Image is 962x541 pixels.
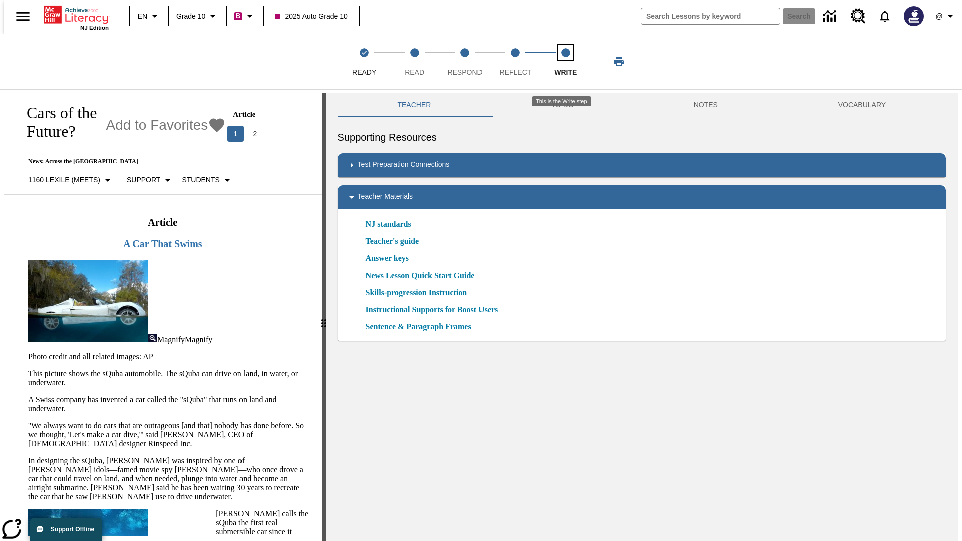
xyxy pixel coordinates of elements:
[898,3,930,29] button: Select a new avatar
[28,369,310,387] p: This picture shows the sQuba automobile. The sQuba can drive on land, in water, or underwater.
[872,3,898,29] a: Notifications
[366,304,498,316] a: Instructional Supports for Boost Users, Will open in new browser window or tab
[233,110,302,119] p: Article
[366,252,409,264] a: Answer keys, Will open in new browser window or tab
[4,93,322,536] div: reading
[338,93,946,117] div: Instructional Panel Tabs
[326,93,958,541] div: activity
[51,526,94,533] span: Support Offline
[275,11,347,22] span: 2025 Auto Grade 10
[28,352,310,361] p: Photo credit and all related images: AP
[385,34,443,89] button: Read step 2 of 5
[182,175,219,185] p: Students
[338,153,946,177] div: Test Preparation Connections
[366,321,471,333] a: Sentence & Paragraph Frames, Will open in new browser window or tab
[28,260,148,342] img: High-tech automobile treading water.
[172,7,223,25] button: Grade: Grade 10, Select a grade
[366,287,467,299] a: Skills-progression Instruction, Will open in new browser window or tab
[28,175,100,185] p: 1160 Lexile (Meets)
[227,126,244,142] button: page 1
[335,34,393,89] button: Ready(Step completed) step 1 of 5
[537,34,595,89] button: Write step 5 of 5
[322,93,326,541] div: Press Enter or Spacebar and then press right and left arrow keys to move the slider
[247,126,263,142] button: Go to page 2
[366,218,417,230] a: NJ standards
[16,104,101,141] h1: Cars of the Future?
[106,117,208,133] span: Add to Favorites
[30,518,102,541] button: Support Offline
[935,11,942,22] span: @
[366,235,419,247] a: Teacher's guide, Will open in new browser window or tab
[26,217,300,228] h2: Article
[157,335,185,344] span: Magnify
[603,53,635,71] button: Print
[176,11,205,22] span: Grade 10
[500,68,532,76] span: Reflect
[338,129,946,145] h6: Supporting Resources
[447,68,482,76] span: Respond
[16,158,310,165] p: News: Across the [GEOGRAPHIC_DATA]
[148,334,157,342] img: Magnify
[904,6,924,26] img: Avatar
[338,185,946,209] div: Teacher Materials
[532,96,591,106] div: This is the Write step
[845,3,872,30] a: Resource Center, Will open in new tab
[28,395,310,413] p: A Swiss company has invented a car called the "sQuba" that runs on land and underwater.
[230,7,260,25] button: Boost Class color is violet red. Change class color
[185,335,212,344] span: Magnify
[817,3,845,30] a: Data Center
[352,68,376,76] span: Ready
[235,10,241,22] span: B
[358,191,413,203] p: Teacher Materials
[24,171,118,189] button: Select Lexile, 1160 Lexile (Meets)
[80,25,109,31] span: NJ Edition
[491,93,634,117] button: TO-DO
[436,34,494,89] button: Respond step 3 of 5
[366,269,475,282] a: News Lesson Quick Start Guide, Will open in new browser window or tab
[133,7,165,25] button: Language: EN, Select a language
[138,11,147,22] span: EN
[127,175,160,185] p: Support
[226,126,309,142] nav: Articles pagination
[338,93,492,117] button: Teacher
[28,456,310,501] p: In designing the sQuba, [PERSON_NAME] was inspired by one of [PERSON_NAME] idols—famed movie spy ...
[123,171,178,189] button: Scaffolds, Support
[44,4,109,31] div: Home
[634,93,778,117] button: NOTES
[778,93,946,117] button: VOCABULARY
[554,68,577,76] span: Write
[28,421,310,448] p: ''We always want to do cars that are outrageous [and that] nobody has done before. So we thought,...
[26,238,300,250] h3: A Car That Swims
[358,159,450,171] p: Test Preparation Connections
[106,117,226,134] button: Add to Favorites - Cars of the Future?
[8,2,38,31] button: Open side menu
[178,171,237,189] button: Select Student
[486,34,544,89] button: Reflect step 4 of 5
[930,7,962,25] button: Profile/Settings
[405,68,424,76] span: Read
[641,8,780,24] input: search field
